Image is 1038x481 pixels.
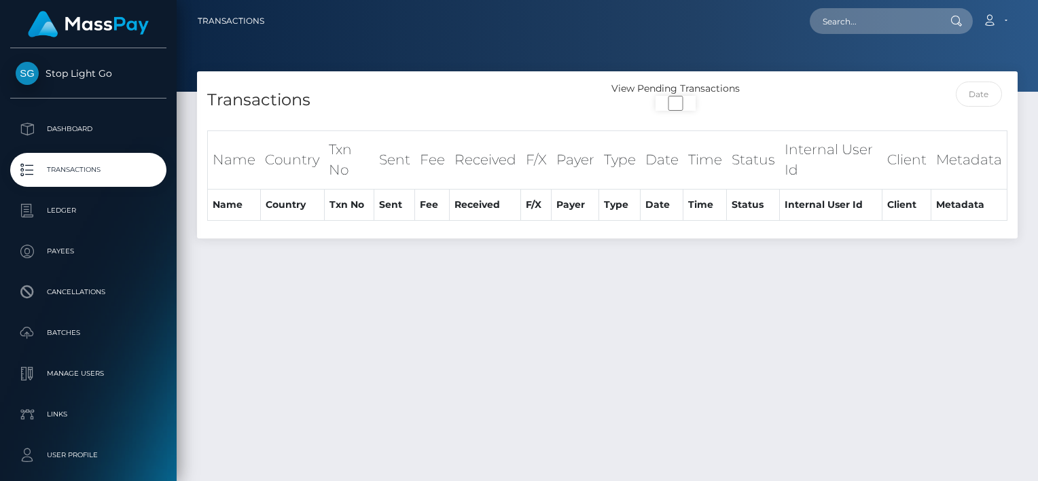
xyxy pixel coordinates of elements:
th: Country [260,130,324,189]
p: User Profile [16,445,161,465]
th: Txn No [324,130,374,189]
p: Transactions [16,160,161,180]
p: Cancellations [16,282,161,302]
th: Status [727,189,780,220]
th: Received [450,189,521,220]
th: Sent [374,130,415,189]
a: Transactions [198,7,264,35]
h4: Transactions [207,88,597,112]
th: Metadata [931,189,1007,220]
th: Payer [552,130,599,189]
th: F/X [521,130,552,189]
th: Date [641,130,683,189]
p: Manage Users [16,363,161,384]
span: Stop Light Go [10,67,166,79]
th: Name [208,130,261,189]
img: MassPay Logo [28,11,149,37]
th: Country [260,189,324,220]
div: View Pending Transactions [607,82,744,96]
input: Date filter [956,82,1002,107]
a: Manage Users [10,357,166,391]
th: Type [599,130,641,189]
a: Dashboard [10,112,166,146]
a: Batches [10,316,166,350]
a: Cancellations [10,275,166,309]
p: Links [16,404,161,425]
th: Fee [415,130,450,189]
th: Sent [374,189,415,220]
th: Time [683,189,727,220]
th: Metadata [931,130,1007,189]
th: Status [727,130,780,189]
a: Payees [10,234,166,268]
th: Internal User Id [780,130,882,189]
img: Stop Light Go [16,62,39,85]
a: Ledger [10,194,166,228]
th: F/X [521,189,552,220]
th: Date [641,189,683,220]
th: Txn No [324,189,374,220]
th: Time [683,130,727,189]
p: Payees [16,241,161,262]
th: Name [208,189,261,220]
th: Received [450,130,521,189]
th: Type [599,189,641,220]
p: Batches [16,323,161,343]
th: Fee [415,189,450,220]
p: Dashboard [16,119,161,139]
th: Client [882,189,931,220]
input: Search... [810,8,937,34]
th: Internal User Id [780,189,882,220]
p: Ledger [16,200,161,221]
a: Links [10,397,166,431]
th: Client [882,130,931,189]
th: Payer [552,189,599,220]
a: Transactions [10,153,166,187]
a: User Profile [10,438,166,472]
